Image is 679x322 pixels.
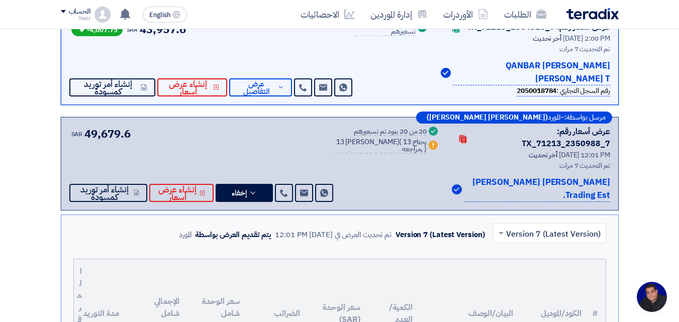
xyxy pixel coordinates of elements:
[237,80,275,95] span: عرض التفاصيل
[441,44,610,54] div: تم التحديث 7 مرات
[149,12,170,19] span: English
[517,85,610,96] div: رقم السجل التجاري :
[335,139,427,154] div: 13 [PERSON_NAME]
[69,78,155,96] button: إنشاء أمر توريد كمسودة
[71,130,83,139] span: SAR
[559,150,610,160] span: [DATE] 12:01 PM
[452,184,462,194] img: Verified Account
[548,114,560,121] span: المورد
[143,7,187,23] button: English
[61,16,90,21] div: Yasir
[140,21,185,38] span: 43,957.6
[179,229,191,241] div: المورد
[566,8,619,20] img: Teradix logo
[396,229,484,241] div: Version 7 (Latest Version)
[399,137,402,147] span: (
[453,59,610,85] p: [PERSON_NAME] QANBAR [PERSON_NAME] T
[127,25,138,34] span: SAR
[424,144,427,154] span: )
[77,80,139,95] span: إنشاء أمر توريد كمسودة
[157,186,198,201] span: إنشاء عرض أسعار
[441,68,451,78] img: Verified Account
[564,114,606,121] span: مرسل بواسطة:
[464,176,610,202] p: [PERSON_NAME] [PERSON_NAME] Trading Est.
[149,184,214,202] button: إنشاء عرض أسعار
[529,150,557,160] span: أخر تحديث
[165,80,211,95] span: إنشاء عرض أسعار
[496,3,554,26] a: الطلبات
[232,189,247,197] span: إخفاء
[427,114,548,121] b: ([PERSON_NAME] [PERSON_NAME])
[94,7,111,23] img: profile_test.png
[275,229,392,241] div: تم تحديث العرض في [DATE] 12:01 PM
[195,229,271,241] div: يتم تقديم العرض بواسطة
[293,3,362,26] a: الاحصائيات
[157,78,228,96] button: إنشاء عرض أسعار
[77,186,132,201] span: إنشاء أمر توريد كمسودة
[229,78,292,96] button: عرض التفاصيل
[452,160,610,171] div: تم التحديث 7 مرات
[84,126,130,142] span: 49,679.6
[533,33,561,44] span: أخر تحديث
[563,33,610,44] span: [DATE] 2:00 PM
[216,184,273,202] button: إخفاء
[435,3,496,26] a: الأوردرات
[402,137,427,154] span: 13 يحتاج مراجعه,
[416,112,612,124] div: –
[517,85,556,96] b: 2050018784
[354,128,427,136] div: 20 من 20 بنود تم تسعيرهم
[69,184,147,202] button: إنشاء أمر توريد كمسودة
[362,3,435,26] a: إدارة الموردين
[637,282,667,312] div: Open chat
[354,21,415,36] div: 20 من 20 بنود تم تسعيرهم
[69,8,90,16] div: الحساب
[474,126,610,150] div: عرض أسعار رقم: TX_71213_2350988_7
[71,23,123,36] span: -4,007.75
